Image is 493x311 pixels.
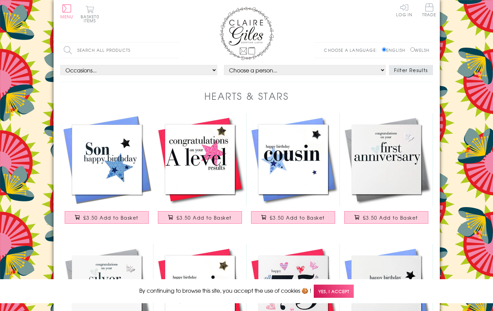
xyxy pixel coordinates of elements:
[84,14,99,24] span: 0 items
[60,113,153,206] img: Birthday Card, Blue Stars, Son, Embellished with a shiny padded star
[270,214,325,221] span: £3.50 Add to Basket
[422,3,436,18] a: Trade
[396,3,412,17] a: Log In
[60,4,74,19] button: Menu
[382,47,409,53] label: English
[363,214,418,221] span: £3.50 Add to Basket
[340,113,433,230] a: 1st Wedding Anniversary Card, Silver Heart, fabric butterfly Embellished £3.50 Add to Basket
[344,211,428,224] button: £3.50 Add to Basket
[60,43,179,58] input: Search all products
[422,3,436,17] span: Trade
[172,43,179,58] input: Search
[83,214,139,221] span: £3.50 Add to Basket
[204,89,289,103] h1: Hearts & Stars
[382,47,386,52] input: English
[81,5,99,23] button: Basket0 items
[60,113,153,230] a: Birthday Card, Blue Stars, Son, Embellished with a shiny padded star £3.50 Add to Basket
[177,214,232,221] span: £3.50 Add to Basket
[247,113,340,206] img: Birthday Card, Blue Star, Happy Birthday Cousin, Embellished with a padded star
[251,211,335,224] button: £3.50 Add to Basket
[389,65,433,75] button: Filter Results
[340,113,433,206] img: 1st Wedding Anniversary Card, Silver Heart, fabric butterfly Embellished
[247,113,340,230] a: Birthday Card, Blue Star, Happy Birthday Cousin, Embellished with a padded star £3.50 Add to Basket
[220,7,274,60] img: Claire Giles Greetings Cards
[410,47,430,53] label: Welsh
[410,47,415,52] input: Welsh
[314,285,354,298] span: Yes, I accept
[65,211,149,224] button: £3.50 Add to Basket
[60,14,74,20] span: Menu
[153,113,247,206] img: Congratulations Card, A Level results, Pink, Embellished with a padded star
[153,113,247,230] a: Congratulations Card, A Level results, Pink, Embellished with a padded star £3.50 Add to Basket
[158,211,242,224] button: £3.50 Add to Basket
[324,47,381,53] p: Choose a language:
